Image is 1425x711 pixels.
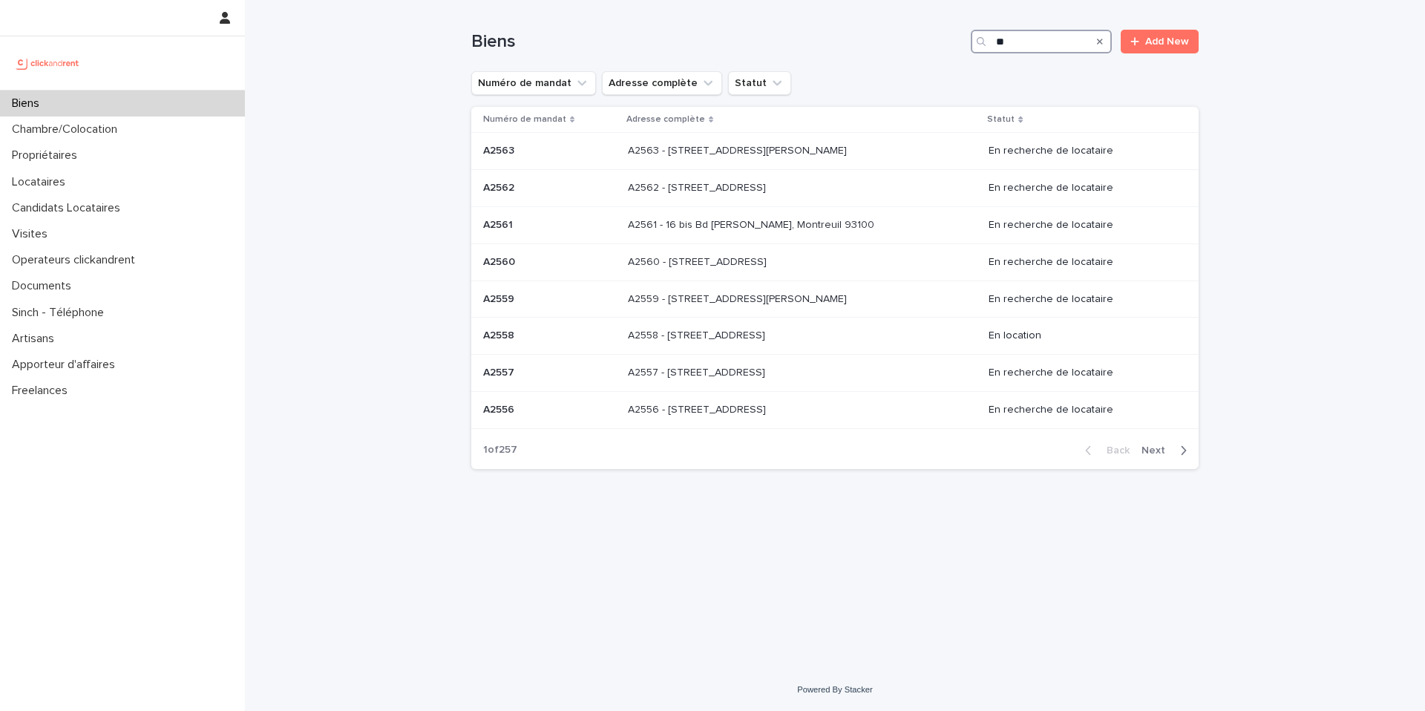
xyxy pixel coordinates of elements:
[971,30,1112,53] input: Search
[6,332,66,346] p: Artisans
[471,355,1199,392] tr: A2557A2557 A2557 - [STREET_ADDRESS]A2557 - [STREET_ADDRESS] En recherche de locataire
[471,432,529,468] p: 1 of 257
[628,290,850,306] p: A2559 - [STREET_ADDRESS][PERSON_NAME]
[471,243,1199,281] tr: A2560A2560 A2560 - [STREET_ADDRESS]A2560 - [STREET_ADDRESS] En recherche de locataire
[6,253,147,267] p: Operateurs clickandrent
[471,391,1199,428] tr: A2556A2556 A2556 - [STREET_ADDRESS]A2556 - [STREET_ADDRESS] En recherche de locataire
[1073,444,1136,457] button: Back
[483,179,517,194] p: A2562
[6,96,51,111] p: Biens
[483,253,518,269] p: A2560
[6,358,127,372] p: Apporteur d'affaires
[626,111,705,128] p: Adresse complète
[989,256,1175,269] p: En recherche de locataire
[1121,30,1199,53] a: Add New
[6,175,77,189] p: Locataires
[483,401,517,416] p: A2556
[6,384,79,398] p: Freelances
[989,219,1175,232] p: En recherche de locataire
[989,293,1175,306] p: En recherche de locataire
[628,216,877,232] p: A2561 - 16 bis Bd [PERSON_NAME], Montreuil 93100
[728,71,791,95] button: Statut
[12,48,84,78] img: UCB0brd3T0yccxBKYDjQ
[989,404,1175,416] p: En recherche de locataire
[471,71,596,95] button: Numéro de mandat
[483,364,517,379] p: A2557
[628,401,769,416] p: A2556 - [STREET_ADDRESS]
[1141,445,1174,456] span: Next
[6,122,129,137] p: Chambre/Colocation
[628,179,769,194] p: A2562 - [STREET_ADDRESS]
[6,279,83,293] p: Documents
[471,206,1199,243] tr: A2561A2561 A2561 - 16 bis Bd [PERSON_NAME], Montreuil 93100A2561 - 16 bis Bd [PERSON_NAME], Montr...
[6,148,89,163] p: Propriétaires
[483,216,516,232] p: A2561
[6,227,59,241] p: Visites
[628,253,770,269] p: A2560 - [STREET_ADDRESS]
[6,201,132,215] p: Candidats Locataires
[602,71,722,95] button: Adresse complète
[471,133,1199,170] tr: A2563A2563 A2563 - [STREET_ADDRESS][PERSON_NAME]A2563 - [STREET_ADDRESS][PERSON_NAME] En recherch...
[987,111,1015,128] p: Statut
[989,367,1175,379] p: En recherche de locataire
[471,31,965,53] h1: Biens
[471,170,1199,207] tr: A2562A2562 A2562 - [STREET_ADDRESS]A2562 - [STREET_ADDRESS] En recherche de locataire
[483,142,517,157] p: A2563
[1098,445,1130,456] span: Back
[989,182,1175,194] p: En recherche de locataire
[989,330,1175,342] p: En location
[6,306,116,320] p: Sinch - Téléphone
[628,364,768,379] p: A2557 - [STREET_ADDRESS]
[1145,36,1189,47] span: Add New
[483,111,566,128] p: Numéro de mandat
[989,145,1175,157] p: En recherche de locataire
[471,318,1199,355] tr: A2558A2558 A2558 - [STREET_ADDRESS]A2558 - [STREET_ADDRESS] En location
[797,685,872,694] a: Powered By Stacker
[471,281,1199,318] tr: A2559A2559 A2559 - [STREET_ADDRESS][PERSON_NAME]A2559 - [STREET_ADDRESS][PERSON_NAME] En recherch...
[483,290,517,306] p: A2559
[628,327,768,342] p: A2558 - [STREET_ADDRESS]
[483,327,517,342] p: A2558
[628,142,850,157] p: A2563 - 781 Avenue de Monsieur Teste, Montpellier 34070
[1136,444,1199,457] button: Next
